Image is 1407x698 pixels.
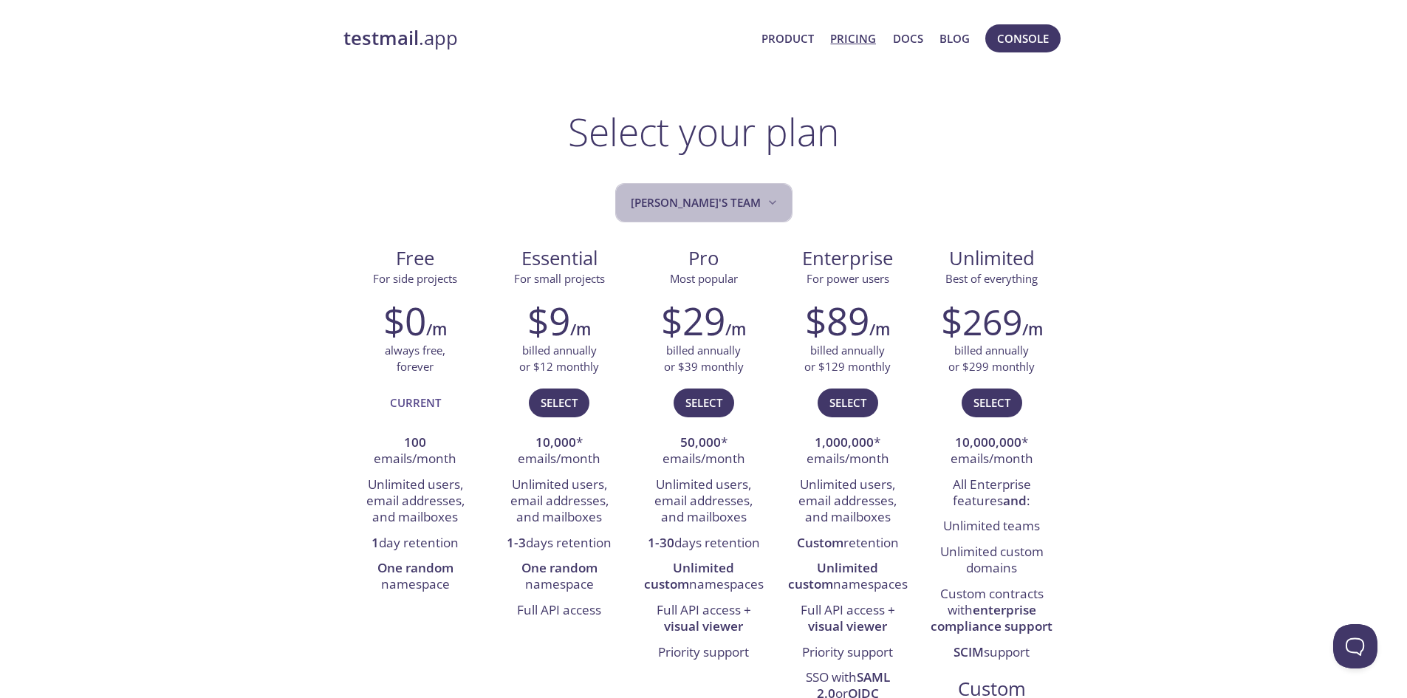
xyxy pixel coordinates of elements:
button: Select [818,389,878,417]
strong: One random [521,559,598,576]
span: Essential [499,246,620,271]
strong: 1-30 [648,534,674,551]
li: namespace [499,556,620,598]
li: Custom contracts with [931,582,1052,640]
strong: Unlimited custom [788,559,879,592]
li: * emails/month [499,431,620,473]
strong: visual viewer [808,617,887,634]
span: Pro [643,246,764,271]
p: billed annually or $39 monthly [664,343,744,374]
a: testmail.app [343,26,750,51]
li: namespaces [787,556,908,598]
p: billed annually or $129 monthly [804,343,891,374]
li: * emails/month [643,431,764,473]
li: emails/month [355,431,476,473]
span: Enterprise [787,246,908,271]
span: 269 [962,298,1022,346]
strong: 50,000 [680,434,721,451]
h6: /m [869,317,890,342]
li: Unlimited users, email addresses, and mailboxes [643,473,764,531]
li: * emails/month [931,431,1052,473]
strong: 100 [404,434,426,451]
strong: 1,000,000 [815,434,874,451]
li: Priority support [787,640,908,666]
span: For side projects [373,271,457,286]
strong: 1 [372,534,379,551]
p: billed annually or $12 monthly [519,343,599,374]
span: Select [973,393,1010,412]
h6: /m [725,317,746,342]
li: Full API access + [787,598,908,640]
p: billed annually or $299 monthly [948,343,1035,374]
a: Docs [893,29,923,48]
h2: $9 [527,298,570,343]
li: retention [787,531,908,556]
span: For small projects [514,271,605,286]
li: days retention [499,531,620,556]
li: Unlimited users, email addresses, and mailboxes [787,473,908,531]
li: namespaces [643,556,764,598]
li: day retention [355,531,476,556]
iframe: Help Scout Beacon - Open [1333,624,1377,668]
a: Product [761,29,814,48]
li: days retention [643,531,764,556]
strong: Custom [797,534,843,551]
strong: SCIM [954,643,984,660]
li: support [931,640,1052,666]
span: Unlimited [949,245,1035,271]
li: Full API access [499,598,620,623]
button: Select [674,389,734,417]
span: Select [685,393,722,412]
strong: Unlimited custom [644,559,735,592]
li: Unlimited users, email addresses, and mailboxes [499,473,620,531]
p: always free, forever [385,343,445,374]
span: Select [541,393,578,412]
li: Priority support [643,640,764,666]
li: namespace [355,556,476,598]
h1: Select your plan [568,109,839,154]
span: For power users [807,271,889,286]
h2: $29 [661,298,725,343]
li: * emails/month [787,431,908,473]
a: Blog [939,29,970,48]
h2: $ [941,298,1022,343]
button: Select [962,389,1022,417]
span: Console [997,29,1049,48]
li: Unlimited custom domains [931,540,1052,582]
h6: /m [426,317,447,342]
span: Free [355,246,476,271]
strong: 1-3 [507,534,526,551]
li: Unlimited teams [931,514,1052,539]
button: Sviatoslav's team [615,183,792,222]
span: Best of everything [945,271,1038,286]
button: Select [529,389,589,417]
strong: and [1003,492,1027,509]
li: All Enterprise features : [931,473,1052,515]
h2: $89 [805,298,869,343]
h6: /m [1022,317,1043,342]
span: Most popular [670,271,738,286]
li: Unlimited users, email addresses, and mailboxes [355,473,476,531]
strong: One random [377,559,453,576]
span: [PERSON_NAME]'s team [631,193,780,213]
strong: 10,000 [535,434,576,451]
button: Console [985,24,1061,52]
h6: /m [570,317,591,342]
strong: 10,000,000 [955,434,1021,451]
h2: $0 [383,298,426,343]
strong: testmail [343,25,419,51]
li: Full API access + [643,598,764,640]
strong: visual viewer [664,617,743,634]
span: Select [829,393,866,412]
a: Pricing [830,29,876,48]
strong: enterprise compliance support [931,601,1052,634]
